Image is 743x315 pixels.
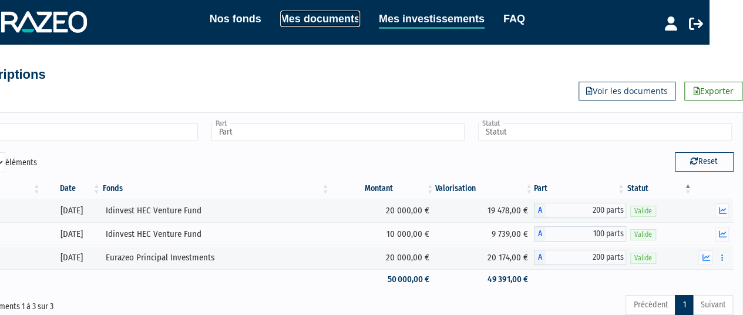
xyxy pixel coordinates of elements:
[546,203,626,218] span: 200 parts
[675,152,734,171] button: Reset
[42,179,102,199] th: Date: activer pour trier la colonne par ordre croissant
[630,206,656,217] span: Valide
[331,179,435,199] th: Montant: activer pour trier la colonne par ordre croissant
[46,205,98,217] div: [DATE]
[331,199,435,222] td: 20 000,00 €
[210,11,261,27] a: Nos fonds
[546,250,626,265] span: 200 parts
[331,222,435,246] td: 10 000,00 €
[534,203,546,218] span: A
[102,179,331,199] th: Fonds: activer pour trier la colonne par ordre croissant
[626,295,675,315] a: Précédent
[435,269,534,290] td: 49 391,00 €
[46,252,98,264] div: [DATE]
[675,295,693,315] a: 1
[106,205,327,217] div: Idinvest HEC Venture Fund
[534,179,626,199] th: Part: activer pour trier la colonne par ordre croissant
[503,11,525,27] a: FAQ
[534,226,546,242] span: A
[46,228,98,240] div: [DATE]
[435,246,534,269] td: 20 174,00 €
[379,11,485,29] a: Mes investissements
[684,82,743,100] a: Exporter
[546,226,626,242] span: 100 parts
[435,199,534,222] td: 19 478,00 €
[579,82,675,100] a: Voir les documents
[106,252,327,264] div: Eurazeo Principal Investments
[534,250,626,265] div: A - Eurazeo Principal Investments
[534,203,626,218] div: A - Idinvest HEC Venture Fund
[534,250,546,265] span: A
[534,226,626,242] div: A - Idinvest HEC Venture Fund
[630,253,656,264] span: Valide
[630,229,656,240] span: Valide
[331,246,435,269] td: 20 000,00 €
[435,179,534,199] th: Valorisation: activer pour trier la colonne par ordre croissant
[626,179,693,199] th: Statut : activer pour trier la colonne par ordre d&eacute;croissant
[280,11,360,27] a: Mes documents
[331,269,435,290] td: 50 000,00 €
[106,228,327,240] div: Idinvest HEC Venture Fund
[435,222,534,246] td: 9 739,00 €
[692,295,733,315] a: Suivant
